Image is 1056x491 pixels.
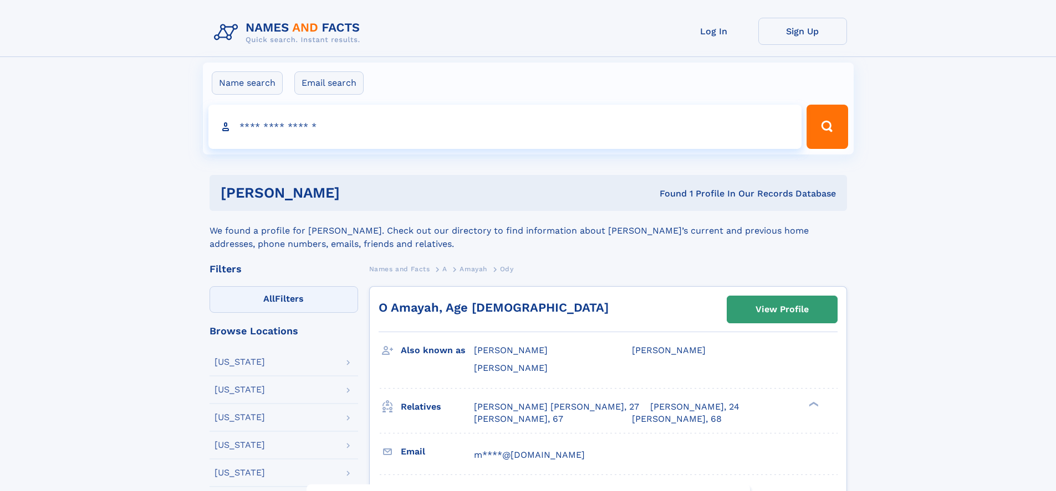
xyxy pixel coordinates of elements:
[632,345,706,355] span: [PERSON_NAME]
[806,400,819,407] div: ❯
[263,293,275,304] span: All
[401,341,474,360] h3: Also known as
[670,18,758,45] a: Log In
[210,211,847,251] div: We found a profile for [PERSON_NAME]. Check out our directory to find information about [PERSON_N...
[401,442,474,461] h3: Email
[442,262,447,276] a: A
[474,363,548,373] span: [PERSON_NAME]
[210,264,358,274] div: Filters
[215,385,265,394] div: [US_STATE]
[210,326,358,336] div: Browse Locations
[379,301,609,314] a: O Amayah, Age [DEMOGRAPHIC_DATA]
[294,71,364,95] label: Email search
[208,105,802,149] input: search input
[460,262,487,276] a: Amayah
[632,413,722,425] a: [PERSON_NAME], 68
[500,265,514,273] span: Ody
[442,265,447,273] span: A
[727,296,837,323] a: View Profile
[221,186,500,200] h1: [PERSON_NAME]
[401,397,474,416] h3: Relatives
[215,413,265,422] div: [US_STATE]
[210,286,358,313] label: Filters
[215,468,265,477] div: [US_STATE]
[474,413,563,425] a: [PERSON_NAME], 67
[212,71,283,95] label: Name search
[758,18,847,45] a: Sign Up
[210,18,369,48] img: Logo Names and Facts
[215,441,265,449] div: [US_STATE]
[756,297,809,322] div: View Profile
[474,345,548,355] span: [PERSON_NAME]
[369,262,430,276] a: Names and Facts
[499,188,836,200] div: Found 1 Profile In Our Records Database
[460,265,487,273] span: Amayah
[474,401,639,413] a: [PERSON_NAME] [PERSON_NAME], 27
[215,358,265,366] div: [US_STATE]
[807,105,848,149] button: Search Button
[650,401,739,413] a: [PERSON_NAME], 24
